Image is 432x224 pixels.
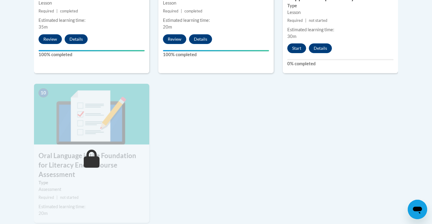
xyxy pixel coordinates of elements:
[309,43,332,53] button: Details
[408,200,427,219] iframe: Button to launch messaging window
[39,186,145,193] div: Assessment
[305,18,306,23] span: |
[39,17,145,24] div: Estimated learning time:
[39,51,145,58] label: 100% completed
[163,51,269,58] label: 100% completed
[39,179,145,186] label: Type
[184,9,202,13] span: completed
[56,195,58,200] span: |
[163,17,269,24] div: Estimated learning time:
[39,211,48,216] span: 20m
[287,60,393,67] label: 0% completed
[189,34,212,44] button: Details
[287,43,306,53] button: Start
[181,9,182,13] span: |
[34,151,149,179] h3: Oral Language is the Foundation for Literacy End of Course Assessment
[163,9,178,13] span: Required
[39,203,145,210] div: Estimated learning time:
[287,26,393,33] div: Estimated learning time:
[163,24,172,29] span: 20m
[56,9,58,13] span: |
[39,50,145,51] div: Your progress
[60,195,79,200] span: not started
[39,195,54,200] span: Required
[39,24,48,29] span: 35m
[287,34,296,39] span: 30m
[163,34,186,44] button: Review
[287,9,393,16] div: Lesson
[60,9,78,13] span: completed
[65,34,88,44] button: Details
[39,88,48,97] span: 10
[287,18,303,23] span: Required
[287,2,393,9] label: Type
[34,84,149,144] img: Course Image
[163,50,269,51] div: Your progress
[39,9,54,13] span: Required
[39,34,62,44] button: Review
[309,18,327,23] span: not started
